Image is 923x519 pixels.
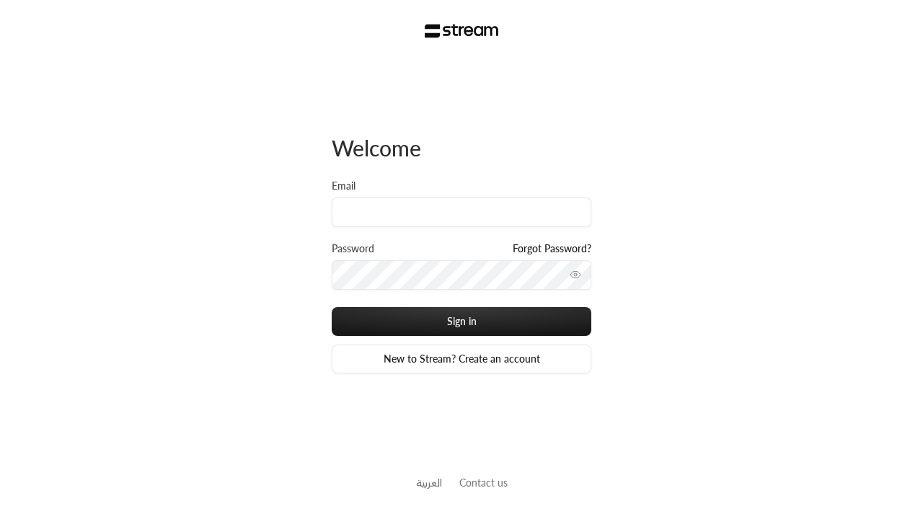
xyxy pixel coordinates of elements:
button: Sign in [332,307,591,336]
label: Password [332,241,374,256]
a: Contact us [459,476,508,489]
a: العربية [416,469,442,496]
a: Forgot Password? [513,241,591,256]
button: toggle password visibility [564,263,587,286]
a: New to Stream? Create an account [332,345,591,373]
img: Stream Logo [425,24,499,38]
button: Contact us [459,475,508,490]
span: Welcome [332,135,421,161]
label: Email [332,179,355,193]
